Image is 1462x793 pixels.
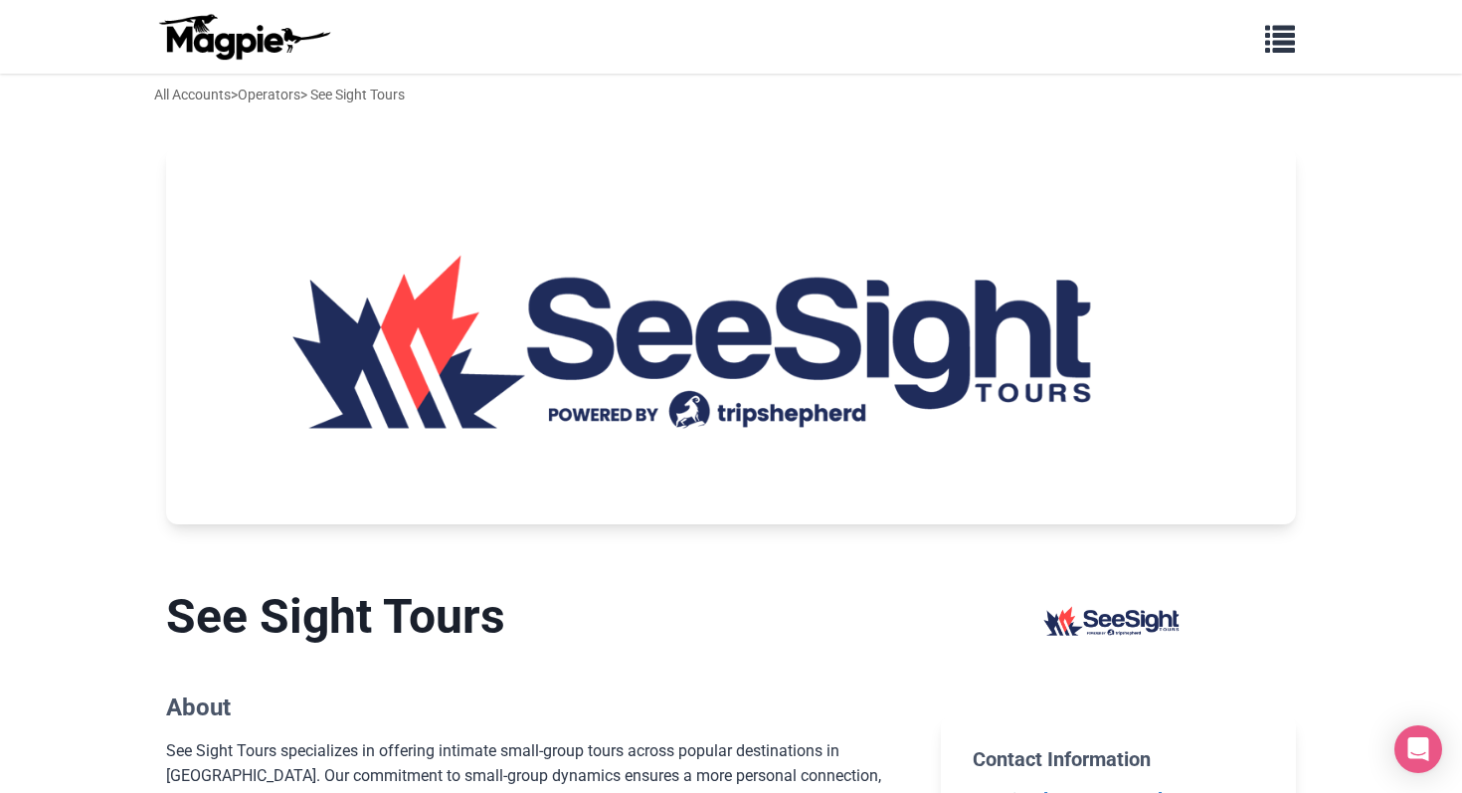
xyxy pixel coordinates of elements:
a: Operators [238,87,300,102]
div: > > See Sight Tours [154,84,405,105]
h1: See Sight Tours [166,588,909,646]
img: logo-ab69f6fb50320c5b225c76a69d11143b.png [154,13,333,61]
h2: Contact Information [973,747,1264,771]
h2: About [166,694,909,722]
img: See Sight Tours banner [166,147,1296,524]
img: See Sight Tours logo [1022,588,1213,652]
div: Open Intercom Messenger [1394,725,1442,773]
a: All Accounts [154,87,231,102]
